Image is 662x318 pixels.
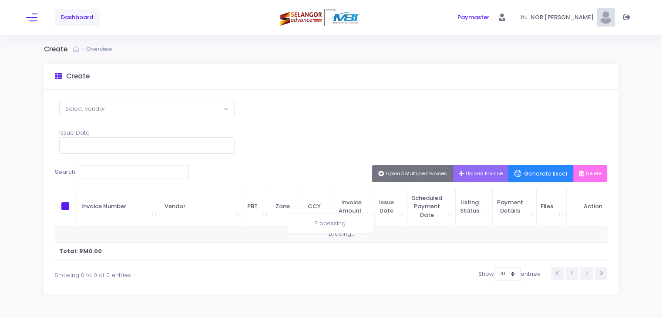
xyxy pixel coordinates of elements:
[271,188,303,226] th: Zone: activate to sort column ascending
[514,169,567,178] span: Generate Excel
[378,170,447,177] span: Upload Multiple Invoices
[597,8,615,27] img: Pic
[55,165,189,179] label: Search:
[65,105,105,113] span: Select vendor
[55,266,280,280] div: Showing 0 to 0 of 0 entries
[457,13,489,22] span: Paymaster
[59,129,235,154] div: Issue Date
[61,13,93,22] span: Dashboard
[280,9,362,26] img: Logo
[79,165,189,179] input: Search:
[456,188,493,226] th: Listing Status: activate to sort column ascending
[573,165,608,182] button: Delete
[66,72,90,81] h3: Create
[55,9,100,26] a: Dashboard
[521,14,530,21] span: Hi,
[508,165,573,182] button: Generate Excel
[375,188,408,226] th: Issue Date: activate to sort column ascending
[86,45,114,54] a: Overview
[288,213,375,234] div: Processing...
[243,188,272,226] th: PBT: activate to sort column ascending
[453,165,509,182] button: Upload Invoice
[493,188,537,226] th: Payment Details: activate to sort column ascending
[334,188,375,226] th: Invoice Amount: activate to sort column ascending
[160,188,243,226] th: Vendor: activate to sort column ascending
[77,188,160,226] th: Invoice Number: activate to sort column ascending
[567,188,628,226] th: Action: activate to sort column ascending
[530,13,596,22] span: NOR [PERSON_NAME]
[372,165,453,182] button: Upload Multiple Invoices
[407,188,456,226] th: Scheduled Payment Date: activate to sort column ascending
[88,247,102,255] span: 0.00
[537,188,567,226] th: Files: activate to sort column ascending
[579,170,602,177] span: Delete
[55,225,628,242] td: Loading...
[459,170,503,177] span: Upload Invoice
[55,243,623,260] th: Total: RM
[494,267,521,281] select: Showentries
[478,267,540,281] label: Show entries
[303,188,334,226] th: CCY: activate to sort column ascending
[44,45,73,54] h3: Create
